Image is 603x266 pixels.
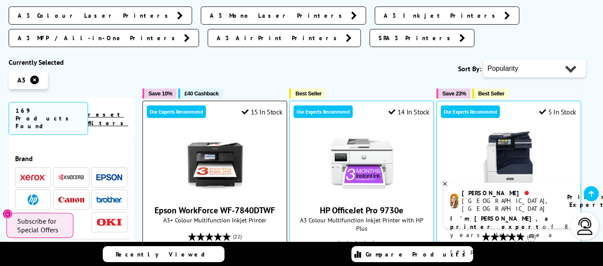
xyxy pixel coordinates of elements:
img: Xerox VersaLink C7120DN [476,131,541,196]
button: Save 23% [436,89,470,98]
span: (18) [380,237,388,253]
a: Epson WorkForce WF-7840DTWF [155,205,275,216]
a: reset filters [88,111,128,127]
div: [GEOGRAPHIC_DATA], [GEOGRAPHIC_DATA] [462,197,556,212]
button: Save 10% [142,89,177,98]
img: Epson WorkForce WF-7840DTWF [183,131,247,196]
img: amy-livechat.png [450,193,458,209]
span: A3 Inkjet Printers [384,11,500,20]
a: SRA3 Printers [369,29,474,47]
a: OKI [96,217,122,228]
span: A3 [17,76,25,84]
a: HP [20,194,46,205]
span: A3+ Colour Multifunction Inkjet Printer [147,216,282,224]
a: Compare Products [351,246,473,262]
img: Brother [96,196,122,203]
div: Currently Selected [9,58,134,66]
span: A3 Mono Laser Printers [210,11,347,20]
span: Recently Viewed [116,250,214,258]
a: A3 Mono Laser Printers [201,6,366,25]
button: Best Seller [472,89,509,98]
span: Best Seller [478,90,505,97]
span: A3 Colour Multifunction Inkjet Printer with HP Plus [294,216,429,232]
div: [PERSON_NAME] [462,189,556,197]
b: I'm [PERSON_NAME], a printer expert [450,215,551,231]
a: HP OfficeJet Pro 9730e [320,205,403,216]
img: HP OfficeJet Pro 9730e [329,131,394,196]
span: Save 10% [148,90,172,97]
a: Epson WorkForce WF-7840DTWF [183,189,247,198]
img: Xerox [20,174,46,180]
a: Brother [96,194,122,205]
span: Best Seller [295,90,322,97]
span: SRA3 Printers [379,34,455,42]
button: Close [3,209,13,219]
a: A3 Colour Laser Printers [9,6,192,25]
span: Compare Products [366,250,470,258]
img: Epson [96,174,122,180]
div: 14 In Stock [388,108,429,116]
a: Epson [96,172,122,183]
div: 15 In Stock [242,108,282,116]
div: Our Experts Recommend [147,105,206,118]
p: of 8 years! Leave me a message and I'll respond ASAP [450,215,574,256]
span: Save 23% [442,90,466,97]
span: Brand [15,154,127,163]
img: user-headset-light.svg [576,218,594,235]
img: OKI [96,218,122,226]
img: HP [28,194,38,205]
button: £40 Cashback [178,89,223,98]
span: A3 Colour Laser Printers [18,11,173,20]
a: Recently Viewed [103,246,224,262]
div: 5 In Stock [539,108,576,116]
div: Our Experts Recommend [294,105,353,118]
span: £40 Cashback [184,90,218,97]
a: HP OfficeJet Pro 9730e [329,189,394,198]
span: Sort By: [458,64,481,73]
span: Subscribe for Special Offers [17,217,65,234]
span: A3 MFP / All-in-One Printers [18,34,180,42]
a: A3 Inkjet Printers [375,6,519,25]
a: A3 AirPrint Printers [208,29,361,47]
span: A3 AirPrint Printers [217,34,341,42]
button: Best Seller [289,89,326,98]
div: Our Experts Recommend [441,105,500,118]
a: Canon [58,194,84,205]
img: Canon [58,197,84,203]
a: A3 MFP / All-in-One Printers [9,29,199,47]
span: 169 Products Found [9,102,88,135]
a: Xerox [20,172,46,183]
span: A3 Colour Multifunction Laser Printer [441,216,576,224]
span: (22) [233,228,242,245]
img: Kyocera [58,174,84,180]
a: Kyocera [58,172,84,183]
